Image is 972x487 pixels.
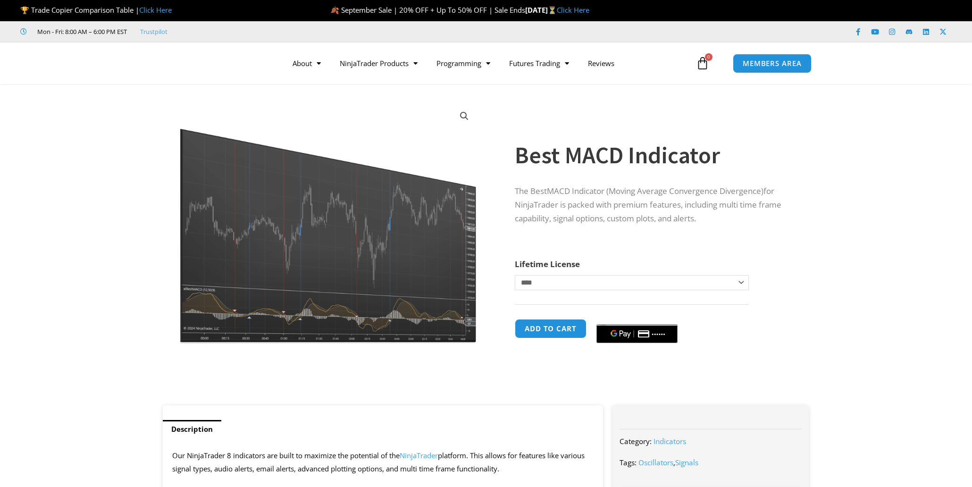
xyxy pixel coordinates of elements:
span: Mon - Fri: 8:00 AM – 6:00 PM EST [35,26,127,37]
a: NinjaTrader Products [330,52,427,74]
span: 🍂 September Sale | 20% OFF + Up To 50% OFF | Sale Ends [330,5,525,15]
a: Reviews [578,52,624,74]
span: , [638,458,698,467]
span: Tags: [620,458,637,467]
strong: [DATE] [525,5,557,15]
span: 🏆 Trade Copier Comparison Table | [20,5,172,15]
a: Indicators [654,437,686,446]
span: for NinjaTrader is packed with premium features, including multi time frame capability, signal op... [515,185,781,224]
span: 0 [705,53,712,61]
span: Category: [620,437,652,446]
button: Buy with GPay [596,324,678,343]
h1: Best MACD Indicator [515,139,790,172]
label: Lifetime License [515,259,580,269]
a: Click Here [557,5,589,15]
a: Clear options [515,295,529,302]
a: Signals [675,458,698,467]
a: About [283,52,330,74]
img: Best MACD [176,101,480,344]
a: Description [163,420,221,438]
iframe: Secure payment input frame [595,318,679,319]
text: •••••• [652,331,666,337]
a: 0 [682,50,723,77]
button: Add to cart [515,319,587,338]
a: Programming [427,52,500,74]
a: Oscillators [638,458,673,467]
a: View full-screen image gallery [456,108,473,125]
span: MEMBERS AREA [743,60,802,67]
a: Trustpilot [140,26,168,37]
span: MACD Indicator (Moving Average Convergence Divergence) [547,185,763,196]
span: Our NinjaTrader 8 indicators are built to maximize the potential of the platform. This allows for... [172,451,585,473]
a: Futures Trading [500,52,578,74]
a: MEMBERS AREA [733,54,812,73]
nav: Menu [283,52,694,74]
span: ⏳ [548,5,557,15]
img: LogoAI | Affordable Indicators – NinjaTrader [148,46,250,80]
span: The Best [515,185,547,196]
a: Click Here [139,5,172,15]
a: NinjaTrader [400,451,438,460]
